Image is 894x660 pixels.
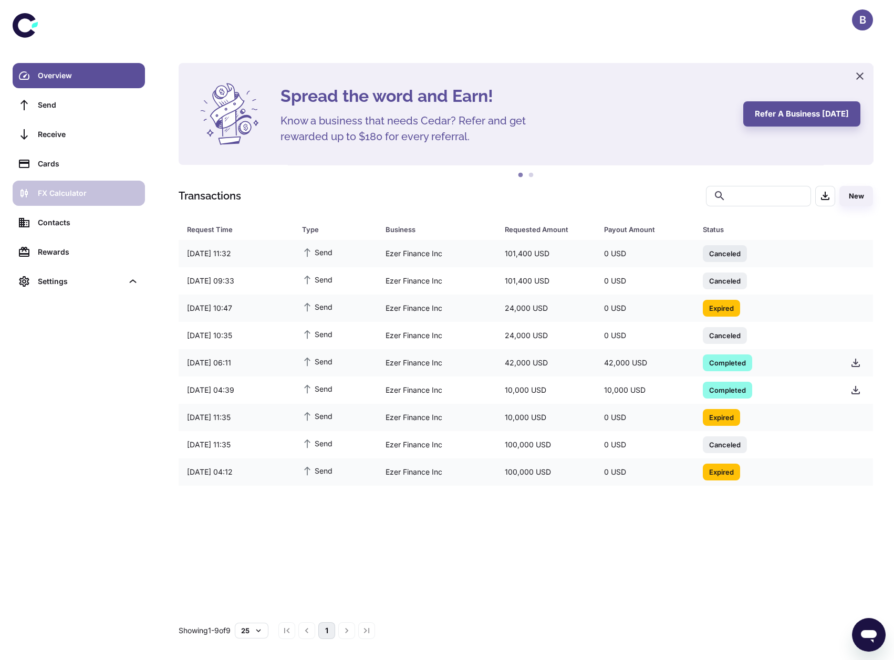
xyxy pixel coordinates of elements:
[302,410,332,422] span: Send
[280,83,731,109] h4: Spread the word and Earn!
[496,326,596,345] div: 24,000 USD
[179,407,294,427] div: [DATE] 11:35
[38,70,139,81] div: Overview
[302,383,332,394] span: Send
[302,274,332,285] span: Send
[302,437,332,449] span: Send
[13,269,145,294] div: Settings
[318,622,335,639] button: page 1
[377,326,496,345] div: Ezer Finance Inc
[377,407,496,427] div: Ezer Finance Inc
[13,210,145,235] a: Contacts
[13,122,145,147] a: Receive
[13,151,145,176] a: Cards
[839,186,873,206] button: New
[179,353,294,373] div: [DATE] 06:11
[235,623,268,638] button: 25
[13,63,145,88] a: Overview
[179,380,294,400] div: [DATE] 04:39
[703,412,740,422] span: Expired
[526,170,536,181] button: 2
[496,353,596,373] div: 42,000 USD
[596,462,695,482] div: 0 USD
[703,330,747,340] span: Canceled
[302,355,332,367] span: Send
[596,298,695,318] div: 0 USD
[703,466,740,477] span: Expired
[277,622,377,639] nav: pagination navigation
[703,222,816,237] div: Status
[187,222,289,237] span: Request Time
[852,9,873,30] button: B
[596,380,695,400] div: 10,000 USD
[179,625,231,636] p: Showing 1-9 of 9
[13,92,145,118] a: Send
[703,302,740,313] span: Expired
[179,244,294,264] div: [DATE] 11:32
[505,222,578,237] div: Requested Amount
[852,618,886,652] iframe: Button to launch messaging window
[38,217,139,228] div: Contacts
[596,244,695,264] div: 0 USD
[743,101,860,127] button: Refer a business [DATE]
[38,187,139,199] div: FX Calculator
[596,353,695,373] div: 42,000 USD
[496,462,596,482] div: 100,000 USD
[604,222,677,237] div: Payout Amount
[302,222,359,237] div: Type
[13,239,145,265] a: Rewards
[187,222,276,237] div: Request Time
[703,248,747,258] span: Canceled
[496,271,596,291] div: 101,400 USD
[596,407,695,427] div: 0 USD
[515,170,526,181] button: 1
[496,435,596,455] div: 100,000 USD
[596,326,695,345] div: 0 USD
[496,407,596,427] div: 10,000 USD
[703,357,752,368] span: Completed
[179,435,294,455] div: [DATE] 11:35
[596,271,695,291] div: 0 USD
[280,113,543,144] h5: Know a business that needs Cedar? Refer and get rewarded up to $180 for every referral.
[179,298,294,318] div: [DATE] 10:47
[596,435,695,455] div: 0 USD
[604,222,691,237] span: Payout Amount
[496,380,596,400] div: 10,000 USD
[302,246,332,258] span: Send
[179,326,294,345] div: [DATE] 10:35
[179,271,294,291] div: [DATE] 09:33
[703,384,752,395] span: Completed
[179,188,241,204] h1: Transactions
[505,222,591,237] span: Requested Amount
[496,298,596,318] div: 24,000 USD
[377,435,496,455] div: Ezer Finance Inc
[38,276,123,287] div: Settings
[38,158,139,170] div: Cards
[302,328,332,340] span: Send
[377,353,496,373] div: Ezer Finance Inc
[377,271,496,291] div: Ezer Finance Inc
[703,439,747,449] span: Canceled
[38,246,139,258] div: Rewards
[377,298,496,318] div: Ezer Finance Inc
[496,244,596,264] div: 101,400 USD
[179,462,294,482] div: [DATE] 04:12
[38,99,139,111] div: Send
[703,222,829,237] span: Status
[13,181,145,206] a: FX Calculator
[377,244,496,264] div: Ezer Finance Inc
[377,380,496,400] div: Ezer Finance Inc
[302,222,373,237] span: Type
[377,462,496,482] div: Ezer Finance Inc
[302,301,332,312] span: Send
[703,275,747,286] span: Canceled
[38,129,139,140] div: Receive
[302,465,332,476] span: Send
